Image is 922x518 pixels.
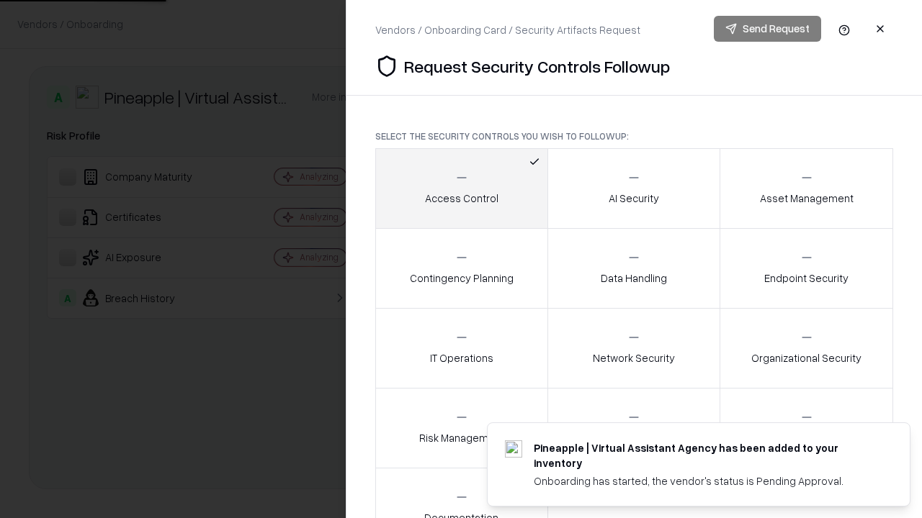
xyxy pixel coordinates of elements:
button: Contingency Planning [375,228,548,309]
p: Access Control [425,191,498,206]
button: Network Security [547,308,721,388]
button: Access Control [375,148,548,229]
button: IT Operations [375,308,548,388]
p: Select the security controls you wish to followup: [375,130,893,142]
p: Network Security [593,350,675,365]
div: Pineapple | Virtual Assistant Agency has been added to your inventory [534,440,875,471]
div: Vendors / Onboarding Card / Security Artifacts Request [375,22,640,37]
div: Onboarding has started, the vendor's status is Pending Approval. [534,473,875,489]
button: Risk Management [375,388,548,468]
p: AI Security [609,191,659,206]
p: Asset Management [760,191,854,206]
p: Risk Management [419,430,504,445]
button: Asset Management [720,148,893,229]
button: Organizational Security [720,308,893,388]
p: Endpoint Security [764,271,849,286]
p: Contingency Planning [410,271,514,286]
button: Endpoint Security [720,228,893,309]
button: AI Security [547,148,721,229]
p: Data Handling [601,271,667,286]
p: IT Operations [430,350,493,365]
img: trypineapple.com [505,440,522,458]
button: Threat Management [720,388,893,468]
p: Request Security Controls Followup [404,55,670,78]
button: Data Handling [547,228,721,309]
p: Organizational Security [751,350,861,365]
button: Security Incidents [547,388,721,468]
